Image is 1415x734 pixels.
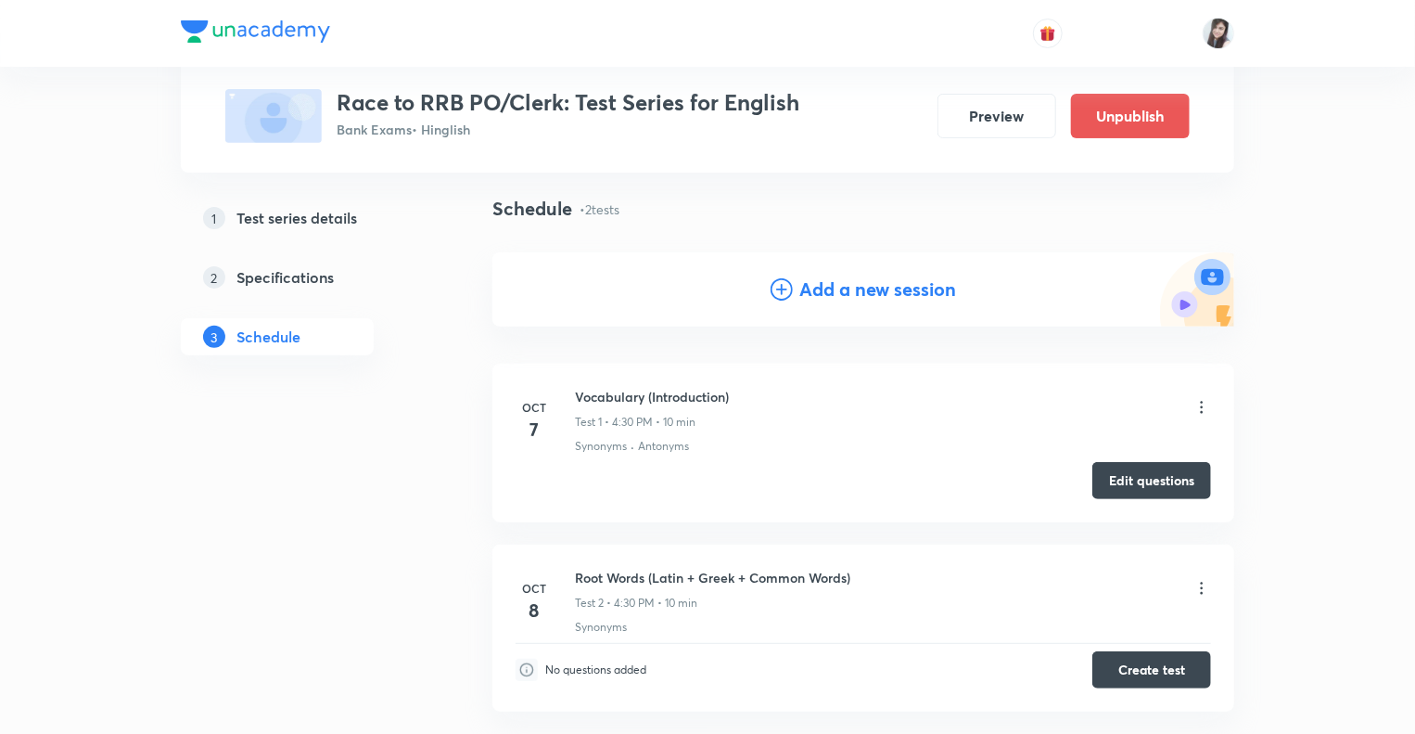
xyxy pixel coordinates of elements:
[575,387,729,406] h6: Vocabulary (Introduction)
[516,580,553,597] h6: Oct
[337,89,799,116] h3: Race to RRB PO/Clerk: Test Series for English
[181,200,433,237] a: 1Test series details
[236,266,334,289] h5: Specifications
[575,595,697,612] p: Test 2 • 4:30 PM • 10 min
[181,259,433,296] a: 2Specifications
[1071,94,1190,138] button: Unpublish
[1092,462,1211,499] button: Edit questions
[337,120,799,139] p: Bank Exams • Hinglish
[575,619,627,636] p: Synonyms
[1203,18,1234,49] img: Manjeet Kaur
[236,326,300,348] h5: Schedule
[203,326,225,348] p: 3
[800,276,957,303] h4: Add a new session
[575,414,695,431] p: Test 1 • 4:30 PM • 10 min
[575,568,850,587] h6: Root Words (Latin + Greek + Common Words)
[1160,252,1234,327] img: Add
[575,438,627,455] p: Synonyms
[203,207,225,229] p: 1
[1033,19,1063,48] button: avatar
[181,20,330,47] a: Company Logo
[1039,25,1056,42] img: avatar
[1092,651,1211,689] button: Create test
[492,195,572,223] h4: Schedule
[516,597,553,625] h4: 8
[516,416,553,444] h4: 7
[516,399,553,416] h6: Oct
[631,438,634,455] div: ·
[638,438,689,455] p: Antonyms
[236,207,357,229] h5: Test series details
[203,266,225,289] p: 2
[516,659,538,681] img: infoIcon
[225,89,322,143] img: fallback-thumbnail.png
[580,200,619,219] p: • 2 tests
[181,20,330,43] img: Company Logo
[545,662,646,678] p: No questions added
[937,94,1056,138] button: Preview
